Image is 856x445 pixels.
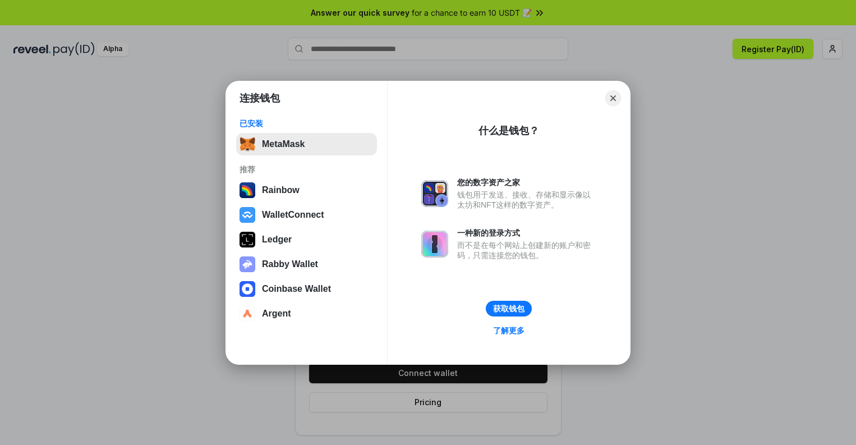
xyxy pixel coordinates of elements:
div: 钱包用于发送、接收、存储和显示像以太坊和NFT这样的数字资产。 [457,190,596,210]
h1: 连接钱包 [240,91,280,105]
img: svg+xml,%3Csvg%20fill%3D%22none%22%20height%3D%2233%22%20viewBox%3D%220%200%2035%2033%22%20width%... [240,136,255,152]
button: Coinbase Wallet [236,278,377,300]
img: svg+xml,%3Csvg%20width%3D%2228%22%20height%3D%2228%22%20viewBox%3D%220%200%2028%2028%22%20fill%3D... [240,306,255,322]
div: 已安装 [240,118,374,129]
div: 什么是钱包？ [478,124,539,137]
img: svg+xml,%3Csvg%20width%3D%22120%22%20height%3D%22120%22%20viewBox%3D%220%200%20120%20120%22%20fil... [240,182,255,198]
button: WalletConnect [236,204,377,226]
div: Rabby Wallet [262,259,318,269]
button: Argent [236,302,377,325]
img: svg+xml,%3Csvg%20xmlns%3D%22http%3A%2F%2Fwww.w3.org%2F2000%2Fsvg%22%20fill%3D%22none%22%20viewBox... [421,180,448,207]
img: svg+xml,%3Csvg%20width%3D%2228%22%20height%3D%2228%22%20viewBox%3D%220%200%2028%2028%22%20fill%3D... [240,281,255,297]
button: Rabby Wallet [236,253,377,276]
a: 了解更多 [486,323,531,338]
img: svg+xml,%3Csvg%20xmlns%3D%22http%3A%2F%2Fwww.w3.org%2F2000%2Fsvg%22%20fill%3D%22none%22%20viewBox... [240,256,255,272]
div: Argent [262,309,291,319]
div: 而不是在每个网站上创建新的账户和密码，只需连接您的钱包。 [457,240,596,260]
div: Rainbow [262,185,300,195]
div: Ledger [262,235,292,245]
button: Rainbow [236,179,377,201]
div: 了解更多 [493,325,524,336]
div: WalletConnect [262,210,324,220]
img: svg+xml,%3Csvg%20xmlns%3D%22http%3A%2F%2Fwww.w3.org%2F2000%2Fsvg%22%20width%3D%2228%22%20height%3... [240,232,255,247]
img: svg+xml,%3Csvg%20xmlns%3D%22http%3A%2F%2Fwww.w3.org%2F2000%2Fsvg%22%20fill%3D%22none%22%20viewBox... [421,231,448,258]
div: 获取钱包 [493,304,524,314]
div: MetaMask [262,139,305,149]
div: 您的数字资产之家 [457,177,596,187]
img: svg+xml,%3Csvg%20width%3D%2228%22%20height%3D%2228%22%20viewBox%3D%220%200%2028%2028%22%20fill%3D... [240,207,255,223]
button: Close [605,90,621,106]
button: Ledger [236,228,377,251]
div: 推荐 [240,164,374,175]
button: MetaMask [236,133,377,155]
div: Coinbase Wallet [262,284,331,294]
button: 获取钱包 [486,301,532,316]
div: 一种新的登录方式 [457,228,596,238]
